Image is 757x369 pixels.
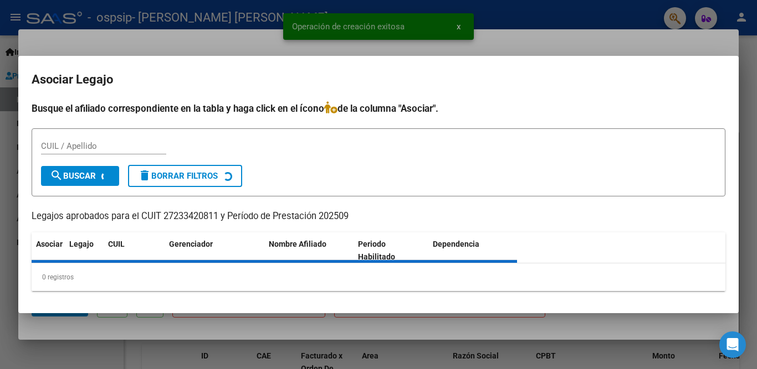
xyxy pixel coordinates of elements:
span: Borrar Filtros [138,171,218,181]
datatable-header-cell: Gerenciador [165,232,264,269]
button: Borrar Filtros [128,165,242,187]
h4: Busque el afiliado correspondiente en la tabla y haga click en el ícono de la columna "Asociar". [32,101,725,116]
p: Legajos aprobados para el CUIT 27233420811 y Período de Prestación 202509 [32,210,725,224]
datatable-header-cell: Periodo Habilitado [354,232,428,269]
datatable-header-cell: CUIL [104,232,165,269]
div: Open Intercom Messenger [719,331,746,358]
div: 0 registros [32,263,725,291]
datatable-header-cell: Nombre Afiliado [264,232,354,269]
datatable-header-cell: Legajo [65,232,104,269]
span: Periodo Habilitado [358,240,395,261]
span: Nombre Afiliado [269,240,326,248]
span: CUIL [108,240,125,248]
span: Gerenciador [169,240,213,248]
span: Asociar [36,240,63,248]
datatable-header-cell: Dependencia [428,232,518,269]
button: Buscar [41,166,119,186]
mat-icon: search [50,169,63,182]
mat-icon: delete [138,169,151,182]
h2: Asociar Legajo [32,69,725,90]
datatable-header-cell: Asociar [32,232,65,269]
span: Dependencia [433,240,479,248]
span: Buscar [50,171,96,181]
span: Legajo [69,240,94,248]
